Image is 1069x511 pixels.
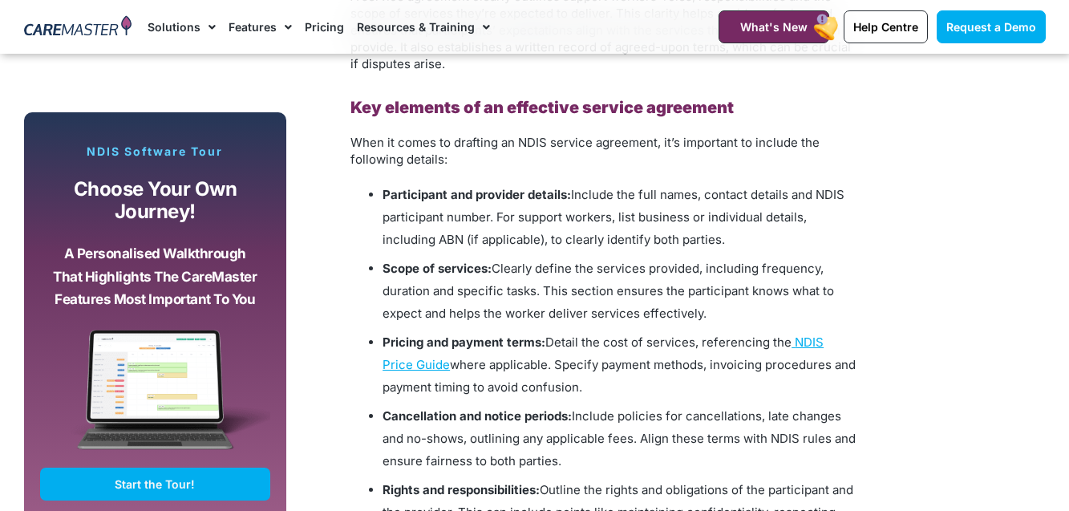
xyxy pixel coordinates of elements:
span: When it comes to drafting an NDIS service agreement, it’s important to include the following deta... [350,135,820,167]
p: Choose your own journey! [52,178,259,224]
b: Rights and responsibilities: [383,482,540,497]
span: Include policies for cancellations, late changes and no-shows, outlining any applicable fees. Ali... [383,408,856,468]
p: A personalised walkthrough that highlights the CareMaster features most important to you [52,242,259,311]
b: Pricing and payment terms: [383,335,545,350]
span: Include the full names, contact details and NDIS participant number. For support workers, list bu... [383,187,844,247]
b: Participant and provider details: [383,187,571,202]
p: NDIS Software Tour [40,144,271,159]
a: What's New [719,10,829,43]
span: Help Centre [853,20,918,34]
b: Cancellation and notice periods: [383,408,572,424]
img: CareMaster Software Mockup on Screen [40,330,271,468]
img: CareMaster Logo [24,15,132,39]
span: Request a Demo [946,20,1036,34]
a: Help Centre [844,10,928,43]
span: What's New [740,20,808,34]
span: Detail the cost of services, referencing the [545,335,792,350]
span: Start the Tour! [115,477,195,491]
span: Clearly define the services provided, including frequency, duration and specific tasks. This sect... [383,261,834,321]
span: where applicable. Specify payment methods, invoicing procedures and payment timing to avoid confu... [383,357,856,395]
b: Key elements of an effective service agreement [350,98,734,117]
b: Scope of services: [383,261,492,276]
a: Start the Tour! [40,468,271,501]
a: Request a Demo [937,10,1046,43]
